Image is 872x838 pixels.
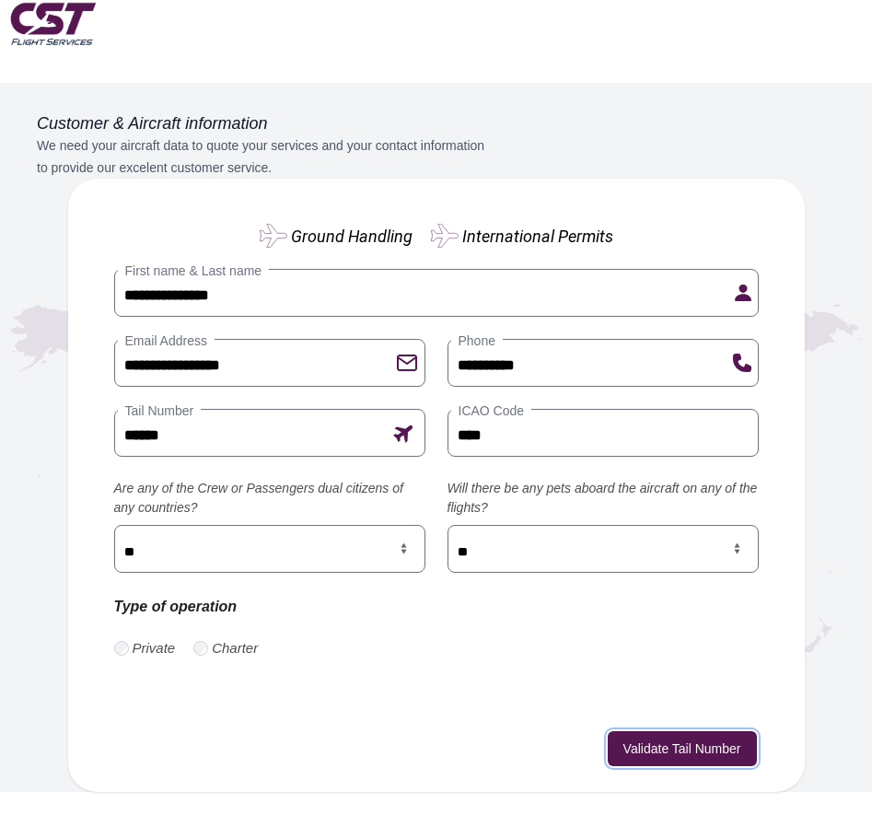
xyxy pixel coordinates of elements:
p: Type of operation [114,595,425,619]
label: International Permits [462,224,613,249]
label: Will there be any pets aboard the aircraft on any of the flights? [448,479,759,518]
label: Tail Number [118,402,202,420]
button: Validate Tail Number [608,731,757,766]
label: Email Address [118,332,215,350]
label: Charter [212,638,258,659]
label: Are any of the Crew or Passengers dual citizens of any countries? [114,479,425,518]
label: Ground Handling [291,224,413,249]
label: Private [133,638,176,659]
label: ICAO Code [451,402,532,420]
label: Phone [451,332,503,350]
label: First name & Last name [118,262,270,280]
